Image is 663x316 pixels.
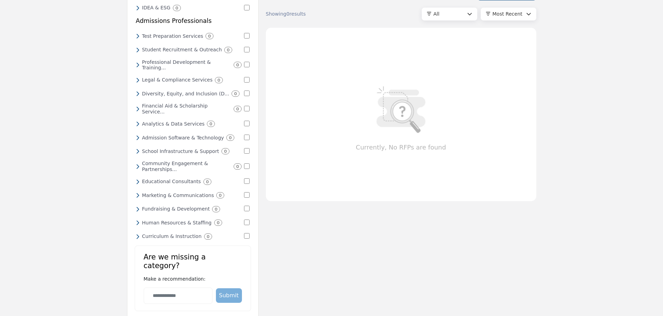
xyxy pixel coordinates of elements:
[142,77,212,83] h6: Innovative educational materials and tools designed to promote effective learning and skill-build...
[219,193,221,198] b: 0
[234,163,242,170] div: 0 Results For Community Engagement & Partnerships
[266,10,347,18] div: Showing results
[136,17,212,25] h5: Admissions Professionals
[208,34,211,39] b: 0
[244,135,250,140] input: Select Admission Software & Technology
[244,206,250,211] input: Select Fundraising & Development
[173,5,181,11] div: 0 Results For IDEA & ESG
[493,11,522,17] span: Most Recent
[244,192,250,198] input: Select Marketing & Communications
[244,163,250,169] input: Select Community Engagement & Partnerships
[286,11,289,17] span: 0
[232,91,240,97] div: 0 Results For Diversity, Equity, and Inclusion (DEI)
[142,193,214,198] h6: Cutting-edge software solutions designed to streamline educational processes and enhance learning.
[221,148,229,154] div: 0 Results For School Infrastructure & Support
[142,121,204,127] h6: Legal guidance and representation for schools navigating complex regulations and legal matters.
[244,106,250,111] input: Select Financial Aid & Scholarship Services
[244,47,250,52] input: Select Student Recruitment & Outreach
[207,234,209,239] b: 0
[218,78,220,83] b: 0
[142,59,231,71] h6: Reliable and efficient transportation options that meet the unique needs of educational instituti...
[244,77,250,83] input: Select Legal & Compliance Services
[244,178,250,184] input: Select Educational Consultants
[244,33,250,39] input: Select Test Preparation Services
[434,11,439,17] span: All
[224,47,232,53] div: 0 Results For Student Recruitment & Outreach
[203,179,211,185] div: 0 Results For Educational Consultants
[244,220,250,225] input: Select Human Resources & Staffing
[142,161,231,172] h6: Environmentally-friendly products and services to promote sustainability within educational setti...
[215,207,217,212] b: 0
[236,62,239,67] b: 0
[144,253,242,275] h2: Are we missing a category?
[224,149,227,154] b: 0
[206,179,209,184] b: 0
[142,220,212,226] h6: Customized health and wellness initiatives to support the well-being of students and staff.
[142,206,210,212] h6: Nutritious and delicious meal options that cater to diverse dietary preferences and requirements.
[236,164,239,169] b: 0
[207,121,215,127] div: 0 Results For Analytics & Data Services
[234,106,242,112] div: 0 Results For Financial Aid & Scholarship Services
[216,288,242,303] button: Submit
[142,91,229,97] h6: Creative and strategic marketing solutions to enhance brand recognition and student outreach.
[226,135,234,141] div: 0 Results For Admission Software & Technology
[244,148,250,154] input: Select School Infrastructure & Support
[142,5,170,11] h6: Inclusion, Diversity, Equity and Accessibility | Environmental, Social, and Governance
[144,288,212,304] input: Category Name
[216,192,224,198] div: 0 Results For Marketing & Communications
[244,62,250,67] input: Select Professional Development & Training
[144,276,205,282] span: Make a recommendation:
[234,62,242,68] div: 0 Results For Professional Development & Training
[176,6,178,10] b: 0
[244,233,250,239] input: Select Curriculum & Instruction
[142,179,201,185] h6: Comprehensive services for maintaining, upgrading, and optimizing school buildings and infrastruc...
[215,77,223,83] div: 0 Results For Legal & Compliance Services
[142,47,222,53] h6: Expert financial management and support tailored to the specific needs of educational institutions.
[244,91,250,96] input: Select Diversity, Equity, and Inclusion (DEI)
[142,233,202,239] h6: Proven fundraising strategies to help schools reach financial goals and support key initiatives.
[142,148,219,154] h6: Comprehensive recruitment, training, and retention solutions for top educational talent.
[234,91,237,96] b: 0
[204,233,212,240] div: 0 Results For Curriculum & Instruction
[214,220,222,226] div: 0 Results For Human Resources & Staffing
[142,135,224,141] h6: Expert advisors who assist schools in making informed decisions and achieving educational excelle...
[229,135,232,140] b: 0
[217,220,219,225] b: 0
[227,48,229,52] b: 0
[142,103,231,115] h6: Professional planning and execution of school events, conferences, and functions.
[210,121,212,126] b: 0
[244,5,250,10] input: Select IDEA & ESG
[212,206,220,212] div: 0 Results For Fundraising & Development
[244,121,250,126] input: Select Analytics & Data Services
[236,106,239,111] b: 0
[205,33,213,39] div: 0 Results For Test Preparation Services
[356,143,446,152] span: Currently, No RFPs are found
[368,77,434,143] img: RFP-Not-Found.jpg
[142,33,203,39] h6: Advanced security systems and protocols to ensure the safety of students, staff, and school prope...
